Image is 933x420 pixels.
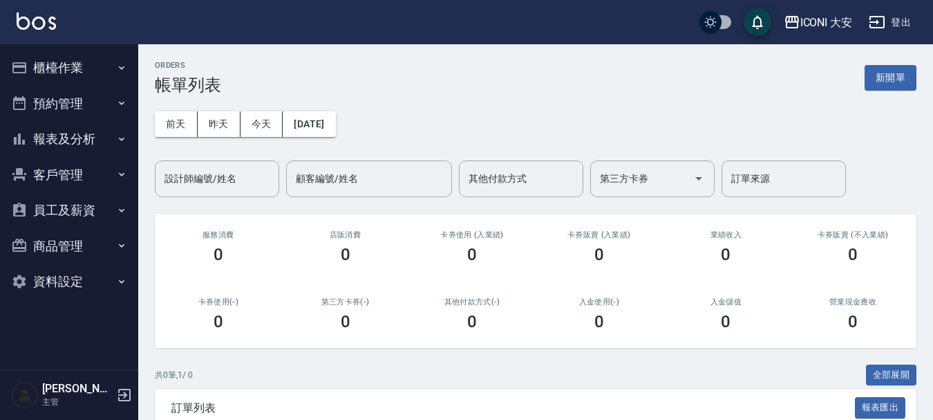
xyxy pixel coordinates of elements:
h3: 帳單列表 [155,75,221,95]
button: [DATE] [283,111,335,137]
button: 前天 [155,111,198,137]
h2: 卡券販賣 (不入業績) [806,230,900,239]
h3: 0 [848,312,858,331]
h3: 0 [721,312,731,331]
button: 櫃檯作業 [6,50,133,86]
h2: 業績收入 [679,230,773,239]
h2: 卡券販賣 (入業績) [552,230,646,239]
button: 員工及薪資 [6,192,133,228]
button: Open [688,167,710,190]
button: ICONI 大安 [778,8,858,37]
h5: [PERSON_NAME] [42,382,113,396]
button: 新開單 [865,65,916,91]
button: 報表及分析 [6,121,133,157]
p: 共 0 筆, 1 / 0 [155,369,193,381]
button: 商品管理 [6,228,133,264]
h3: 0 [848,245,858,264]
span: 訂單列表 [171,401,855,415]
h3: 0 [721,245,731,264]
button: 全部展開 [866,365,917,386]
a: 報表匯出 [855,401,906,414]
h2: ORDERS [155,61,221,70]
img: Logo [17,12,56,30]
h3: 0 [594,245,604,264]
h3: 0 [594,312,604,331]
h3: 服務消費 [171,230,265,239]
h2: 其他付款方式(-) [425,298,519,307]
button: 昨天 [198,111,241,137]
h3: 0 [467,245,477,264]
a: 新開單 [865,71,916,84]
h3: 0 [341,312,350,331]
h2: 店販消費 [299,230,393,239]
button: 客戶管理 [6,157,133,193]
button: 報表匯出 [855,397,906,419]
div: ICONI 大安 [800,14,853,31]
h3: 0 [341,245,350,264]
img: Person [11,381,39,409]
button: 預約管理 [6,86,133,122]
button: 今天 [241,111,283,137]
h3: 0 [467,312,477,331]
h2: 卡券使用(-) [171,298,265,307]
p: 主管 [42,396,113,408]
h2: 入金儲值 [679,298,773,307]
button: save [744,8,771,36]
h2: 第三方卡券(-) [299,298,393,307]
button: 資料設定 [6,264,133,300]
h2: 卡券使用 (入業績) [425,230,519,239]
button: 登出 [863,10,916,35]
h2: 入金使用(-) [552,298,646,307]
h3: 0 [214,312,223,331]
h3: 0 [214,245,223,264]
h2: 營業現金應收 [806,298,900,307]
